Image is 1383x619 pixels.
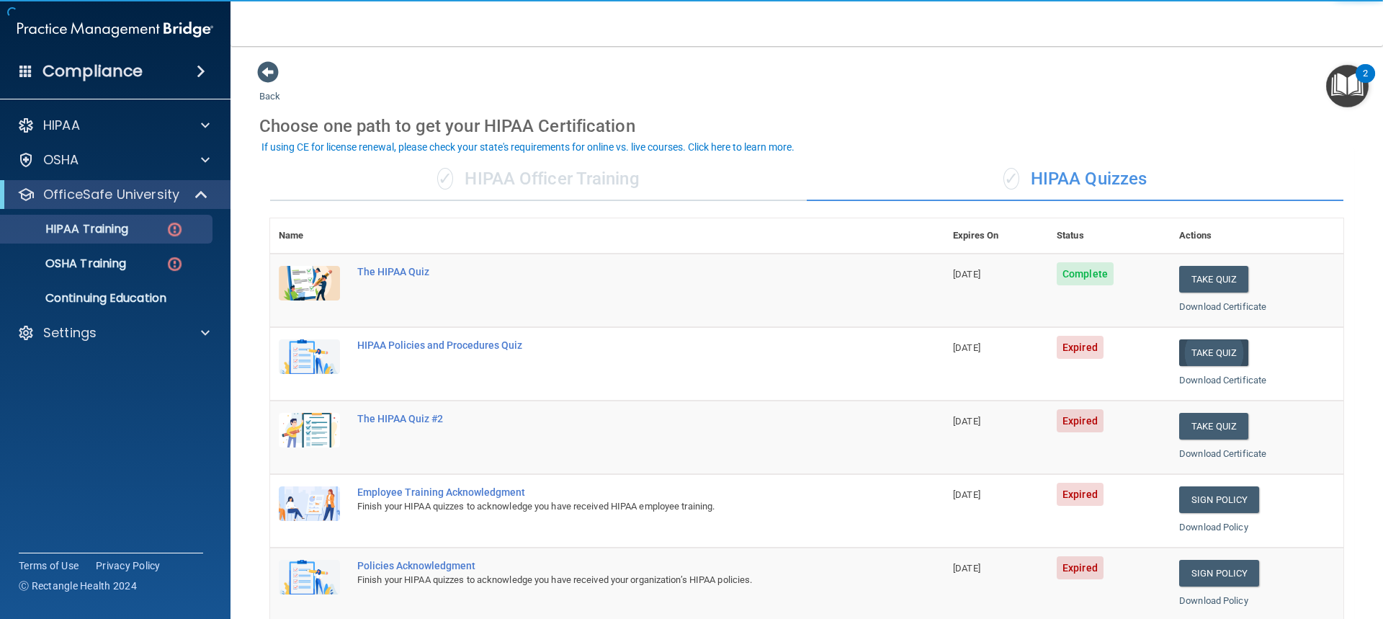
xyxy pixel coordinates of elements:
button: If using CE for license renewal, please check your state's requirements for online vs. live cours... [259,140,797,154]
p: OSHA [43,151,79,169]
a: Terms of Use [19,558,79,573]
p: HIPAA Training [9,222,128,236]
p: OSHA Training [9,257,126,271]
div: Choose one path to get your HIPAA Certification [259,105,1354,147]
div: Policies Acknowledgment [357,560,872,571]
button: Open Resource Center, 2 new notifications [1326,65,1369,107]
img: danger-circle.6113f641.png [166,221,184,239]
p: Continuing Education [9,291,206,306]
a: Back [259,74,280,102]
a: Sign Policy [1179,560,1259,587]
p: OfficeSafe University [43,186,179,203]
span: [DATE] [953,416,980,427]
a: Download Certificate [1179,301,1266,312]
a: HIPAA [17,117,210,134]
span: [DATE] [953,489,980,500]
span: ✓ [1003,168,1019,190]
a: Sign Policy [1179,486,1259,513]
div: HIPAA Policies and Procedures Quiz [357,339,872,351]
button: Take Quiz [1179,339,1248,366]
a: Download Certificate [1179,448,1266,459]
div: The HIPAA Quiz #2 [357,413,872,424]
th: Actions [1171,218,1343,254]
div: HIPAA Officer Training [270,158,807,201]
span: Ⓒ Rectangle Health 2024 [19,579,137,593]
a: Download Certificate [1179,375,1266,386]
span: Expired [1057,483,1104,506]
div: HIPAA Quizzes [807,158,1343,201]
span: [DATE] [953,563,980,574]
span: [DATE] [953,269,980,280]
div: Finish your HIPAA quizzes to acknowledge you have received your organization’s HIPAA policies. [357,571,872,589]
img: danger-circle.6113f641.png [166,255,184,273]
span: ✓ [437,168,453,190]
th: Expires On [944,218,1048,254]
span: Expired [1057,336,1104,359]
div: 2 [1363,74,1368,92]
img: PMB logo [17,15,213,44]
th: Name [270,218,349,254]
a: Settings [17,324,210,342]
p: HIPAA [43,117,80,134]
span: Expired [1057,409,1104,432]
button: Take Quiz [1179,266,1248,293]
th: Status [1048,218,1171,254]
div: Finish your HIPAA quizzes to acknowledge you have received HIPAA employee training. [357,498,872,515]
a: Privacy Policy [96,558,161,573]
span: Complete [1057,262,1114,285]
a: OfficeSafe University [17,186,209,203]
div: The HIPAA Quiz [357,266,872,277]
a: Download Policy [1179,595,1248,606]
div: Employee Training Acknowledgment [357,486,872,498]
div: If using CE for license renewal, please check your state's requirements for online vs. live cours... [261,142,795,152]
p: Settings [43,324,97,342]
span: Expired [1057,556,1104,579]
a: OSHA [17,151,210,169]
a: Download Policy [1179,522,1248,533]
span: [DATE] [953,342,980,353]
iframe: Drift Widget Chat Controller [1311,520,1366,574]
h4: Compliance [42,61,143,81]
button: Take Quiz [1179,413,1248,440]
